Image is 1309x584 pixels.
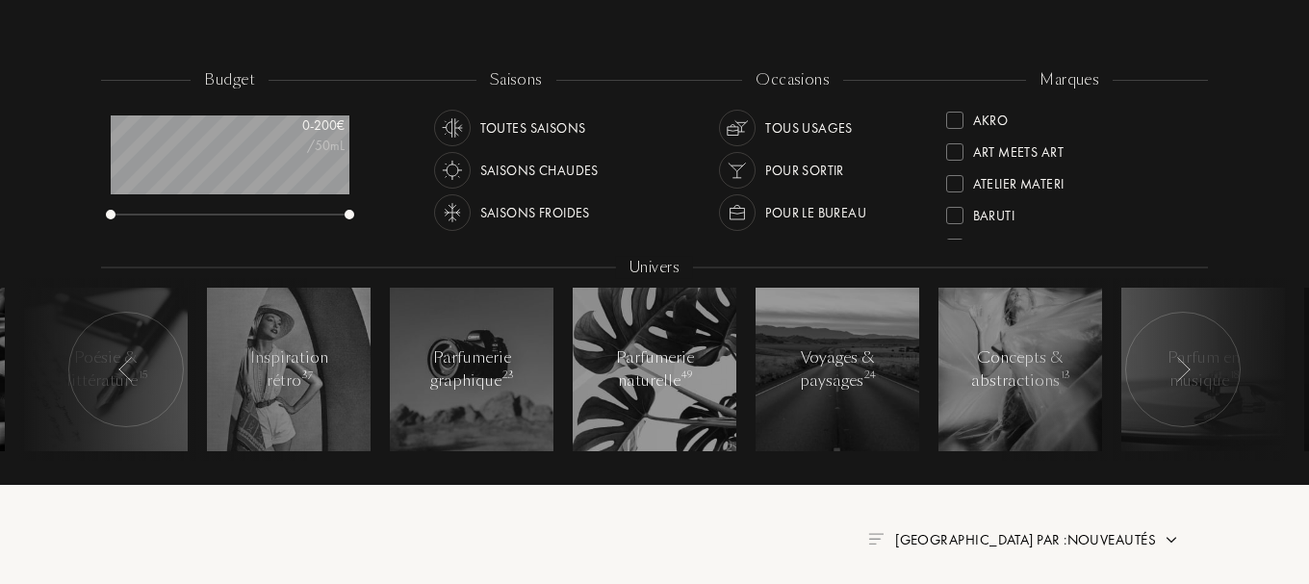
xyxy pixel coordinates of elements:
div: budget [191,69,269,91]
div: Toutes saisons [480,110,586,146]
div: Pour sortir [765,152,844,189]
div: Voyages & paysages [797,346,879,393]
div: saisons [476,69,556,91]
img: arrow.png [1164,532,1179,547]
div: 0 - 200 € [248,115,345,136]
img: usage_season_cold_white.svg [439,199,466,226]
img: arr_left.svg [118,357,134,382]
div: /50mL [248,136,345,156]
img: usage_occasion_work_white.svg [724,199,751,226]
img: usage_occasion_all_white.svg [724,114,751,141]
div: Saisons chaudes [480,152,599,189]
div: Art Meets Art [973,136,1064,162]
span: 23 [502,368,514,382]
div: occasions [742,69,843,91]
div: Parfumerie naturelle [614,346,696,393]
img: usage_season_average_white.svg [439,114,466,141]
div: marques [1026,69,1113,91]
div: Saisons froides [480,194,590,231]
div: Atelier Materi [973,167,1065,193]
div: Baruti [973,199,1015,225]
div: Parfumerie graphique [430,346,513,393]
div: Univers [616,257,693,279]
span: [GEOGRAPHIC_DATA] par : Nouveautés [895,530,1156,549]
img: usage_season_hot_white.svg [439,157,466,184]
span: 24 [864,368,876,382]
div: Binet-Papillon [973,231,1068,257]
img: usage_occasion_party_white.svg [724,157,751,184]
img: filter_by.png [868,533,884,545]
div: Concepts & abstractions [971,346,1069,393]
div: Akro [973,104,1009,130]
span: 49 [681,368,692,382]
img: arr_left.svg [1175,357,1191,382]
div: Tous usages [765,110,853,146]
div: Pour le bureau [765,194,866,231]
